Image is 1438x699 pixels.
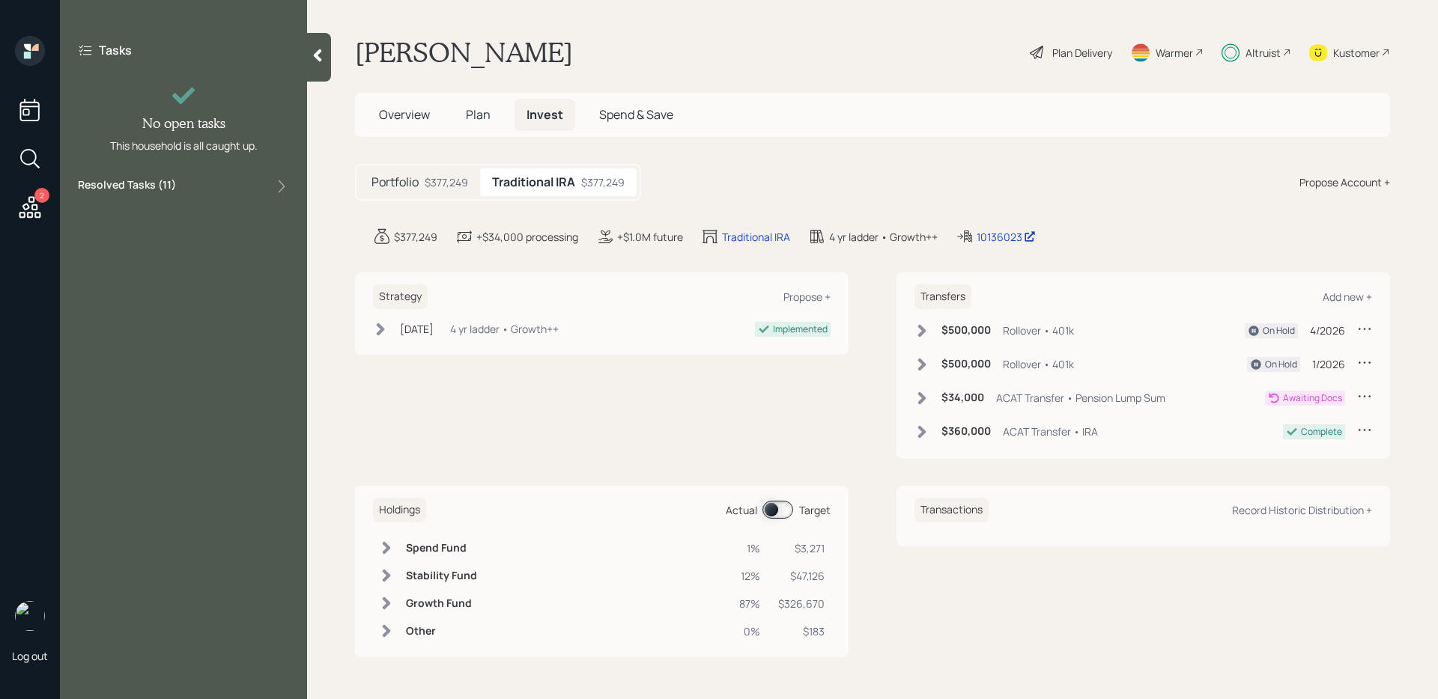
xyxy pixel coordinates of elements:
div: Target [799,502,831,518]
div: Kustomer [1333,45,1380,61]
div: This household is all caught up. [110,138,258,153]
div: [DATE] [400,321,434,337]
div: Warmer [1156,45,1193,61]
h6: Other [406,625,477,638]
h6: Strategy [373,284,428,309]
h1: [PERSON_NAME] [355,36,573,69]
div: On Hold [1265,358,1297,371]
div: $377,249 [425,174,468,190]
div: 4 yr ladder • Growth++ [829,229,938,245]
div: Complete [1301,425,1342,439]
div: +$1.0M future [617,229,683,245]
span: Invest [527,106,563,123]
div: 4 yr ladder • Growth++ [450,321,559,337]
div: ACAT Transfer • IRA [1003,424,1098,439]
img: sami-boghos-headshot.png [15,601,45,631]
h6: Transfers [914,284,971,309]
label: Resolved Tasks ( 11 ) [78,177,176,195]
h6: Growth Fund [406,597,477,610]
div: Actual [726,502,757,518]
div: Log out [12,649,48,663]
h6: Stability Fund [406,570,477,582]
div: 87% [739,596,760,611]
div: $377,249 [581,174,625,190]
div: 10136023 [977,229,1036,245]
h6: $500,000 [941,358,991,370]
div: +$34,000 processing [476,229,578,245]
div: $377,249 [394,229,437,245]
h5: Portfolio [371,175,419,189]
div: 4/2026 [1310,323,1345,338]
div: Rollover • 401k [1003,356,1074,372]
div: Rollover • 401k [1003,323,1074,338]
div: $3,271 [778,540,825,556]
div: ACAT Transfer • Pension Lump Sum [996,390,1165,406]
h6: Transactions [914,498,989,522]
h4: No open tasks [142,115,225,132]
h6: $360,000 [941,425,991,438]
div: Altruist [1246,45,1281,61]
div: 12% [739,568,760,584]
div: On Hold [1263,324,1295,338]
div: 2 [34,188,49,203]
div: Add new + [1323,290,1372,304]
span: Plan [466,106,491,123]
div: 0% [739,623,760,639]
div: Plan Delivery [1052,45,1112,61]
div: Propose Account + [1299,174,1390,190]
div: $47,126 [778,568,825,584]
h5: Traditional IRA [492,175,575,189]
h6: $500,000 [941,324,991,337]
span: Spend & Save [599,106,673,123]
div: $183 [778,623,825,639]
h6: Holdings [373,498,426,522]
h6: $34,000 [941,391,984,404]
div: Record Historic Distribution + [1232,503,1372,517]
div: Implemented [773,323,828,336]
div: $326,670 [778,596,825,611]
span: Overview [379,106,430,123]
div: Traditional IRA [722,229,790,245]
h6: Spend Fund [406,542,477,555]
div: Awaiting Docs [1283,391,1342,405]
label: Tasks [99,42,132,58]
div: 1/2026 [1312,356,1345,372]
div: 1% [739,540,760,556]
div: Propose + [783,290,831,304]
